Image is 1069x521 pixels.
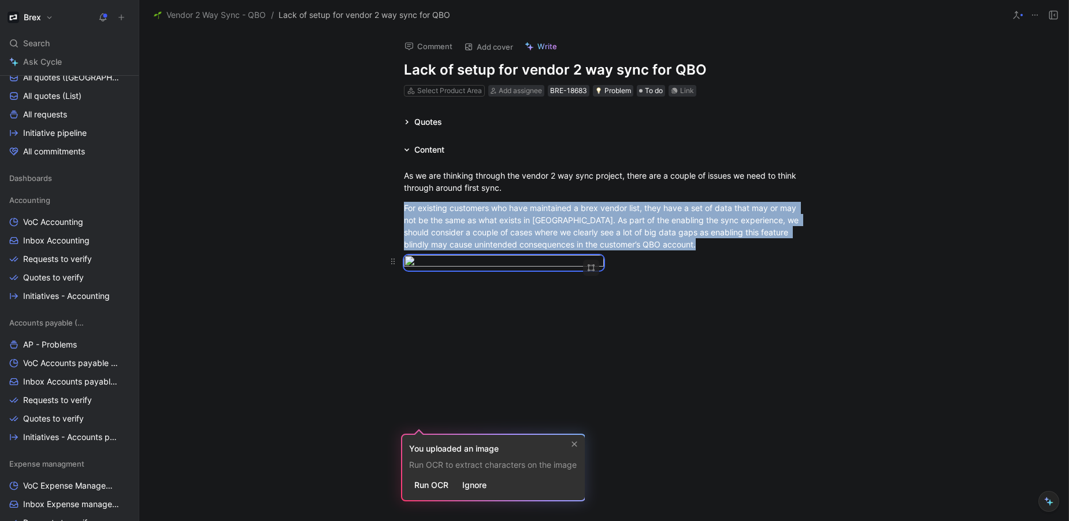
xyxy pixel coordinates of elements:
[595,87,602,94] img: 💡
[23,253,92,265] span: Requests to verify
[5,35,134,52] div: Search
[645,85,663,97] span: To do
[5,191,134,305] div: AccountingVoC AccountingInbox AccountingRequests to verifyQuotes to verifyInitiatives - Accounting
[462,478,487,492] span: Ignore
[414,143,444,157] div: Content
[680,85,694,97] div: Link
[5,87,134,105] a: All quotes (List)
[5,53,134,71] a: Ask Cycle
[409,442,577,456] header: You uploaded an image
[271,8,274,22] span: /
[5,314,134,446] div: Accounts payable (AP)AP - ProblemsVoC Accounts payable (AP)Inbox Accounts payable (AP)Requests to...
[24,12,41,23] h1: Brex
[404,61,804,79] h1: Lack of setup for vendor 2 way sync for QBO
[5,455,134,472] div: Expense managment
[23,376,120,387] span: Inbox Accounts payable (AP)
[5,69,134,86] a: All quotes ([GEOGRAPHIC_DATA])
[23,431,121,443] span: Initiatives - Accounts payable (AP)
[404,255,604,271] img: Screenshot 2025-08-20 at 3.29.01 PM.png
[5,9,56,25] button: BrexBrex
[5,477,134,494] a: VoC Expense Management
[23,216,83,228] span: VoC Accounting
[9,172,52,184] span: Dashboards
[5,391,134,409] a: Requests to verify
[9,458,84,470] span: Expense managment
[409,458,577,472] div: Run OCR to extract characters on the image
[23,146,85,157] span: All commitments
[279,8,450,22] span: Lack of setup for vendor 2 way sync for QBO
[414,115,442,129] div: Quotes
[23,498,119,510] span: Inbox Expense management
[23,235,90,246] span: Inbox Accounting
[23,290,110,302] span: Initiatives - Accounting
[154,11,162,19] img: 🌱
[595,85,631,97] div: Problem
[5,143,134,160] a: All commitments
[23,55,62,69] span: Ask Cycle
[151,8,269,22] button: 🌱Vendor 2 Way Sync - QBO
[23,109,67,120] span: All requests
[409,477,454,493] button: Run OCR
[5,428,134,446] a: Initiatives - Accounts payable (AP)
[5,191,134,209] div: Accounting
[404,169,804,194] div: As we are thinking through the vendor 2 way sync project, there are a couple of issues we need to...
[5,496,134,513] a: Inbox Expense management
[23,90,81,102] span: All quotes (List)
[23,339,77,350] span: AP - Problems
[5,336,134,353] a: AP - Problems
[8,12,19,23] img: Brex
[23,413,84,424] span: Quotes to verify
[5,269,134,286] a: Quotes to verify
[399,143,449,157] div: Content
[519,38,562,54] button: Write
[5,124,134,142] a: Initiative pipeline
[414,478,448,492] span: Run OCR
[499,86,542,95] span: Add assignee
[5,213,134,231] a: VoC Accounting
[399,38,458,54] button: Comment
[537,41,557,51] span: Write
[404,202,804,250] div: For existing customers who have maintained a brex vendor list, they have a set of data that may o...
[399,115,447,129] div: Quotes
[9,317,87,328] span: Accounts payable (AP)
[23,72,121,83] span: All quotes ([GEOGRAPHIC_DATA])
[593,85,633,97] div: 💡Problem
[5,354,134,372] a: VoC Accounts payable (AP)
[5,169,134,190] div: Dashboards
[5,169,134,187] div: Dashboards
[5,287,134,305] a: Initiatives - Accounting
[637,85,665,97] div: To do
[23,36,50,50] span: Search
[166,8,266,22] span: Vendor 2 Way Sync - QBO
[23,127,87,139] span: Initiative pipeline
[5,250,134,268] a: Requests to verify
[5,314,134,331] div: Accounts payable (AP)
[550,85,587,97] div: BRE-18683
[23,480,118,492] span: VoC Expense Management
[23,394,92,406] span: Requests to verify
[5,106,134,123] a: All requests
[5,373,134,390] a: Inbox Accounts payable (AP)
[417,85,482,97] div: Select Product Area
[23,357,119,369] span: VoC Accounts payable (AP)
[457,477,492,493] button: Ignore
[459,39,518,55] button: Add cover
[9,194,50,206] span: Accounting
[5,232,134,249] a: Inbox Accounting
[23,272,84,283] span: Quotes to verify
[5,410,134,427] a: Quotes to verify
